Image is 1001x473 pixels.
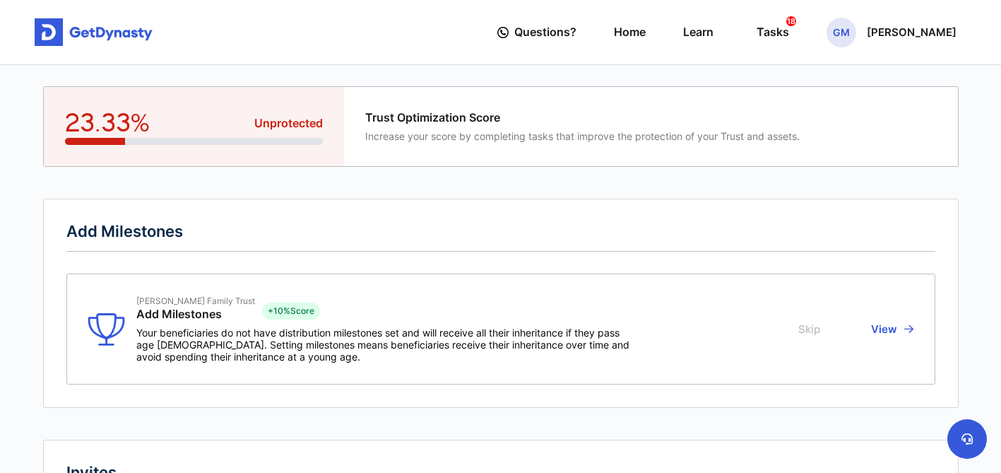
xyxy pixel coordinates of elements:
[365,130,800,142] span: Increase your score by completing tasks that improve the protection of your Trust and assets.
[827,18,956,47] button: GM[PERSON_NAME]
[254,115,323,132] span: Unprotected
[867,27,956,38] p: [PERSON_NAME]
[798,296,824,363] button: Skip
[497,12,576,52] a: Questions?
[827,18,856,47] span: GM
[683,12,713,52] a: Learn
[867,296,913,363] button: View
[751,12,789,52] a: Tasks18
[65,108,150,138] span: 23.33%
[136,296,255,306] span: [PERSON_NAME] Family Trust
[786,16,796,26] span: 18
[614,12,646,52] a: Home
[136,308,255,321] span: Add Milestones
[35,18,153,47] img: Get started for free with Dynasty Trust Company
[514,19,576,45] span: Questions?
[66,222,935,252] h2: Add Milestones
[757,19,789,45] div: Tasks
[136,327,634,363] span: Your beneficiaries do not have distribution milestones set and will receive all their inheritance...
[262,303,320,320] div: + 10% Score
[365,111,800,124] span: Trust Optimization Score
